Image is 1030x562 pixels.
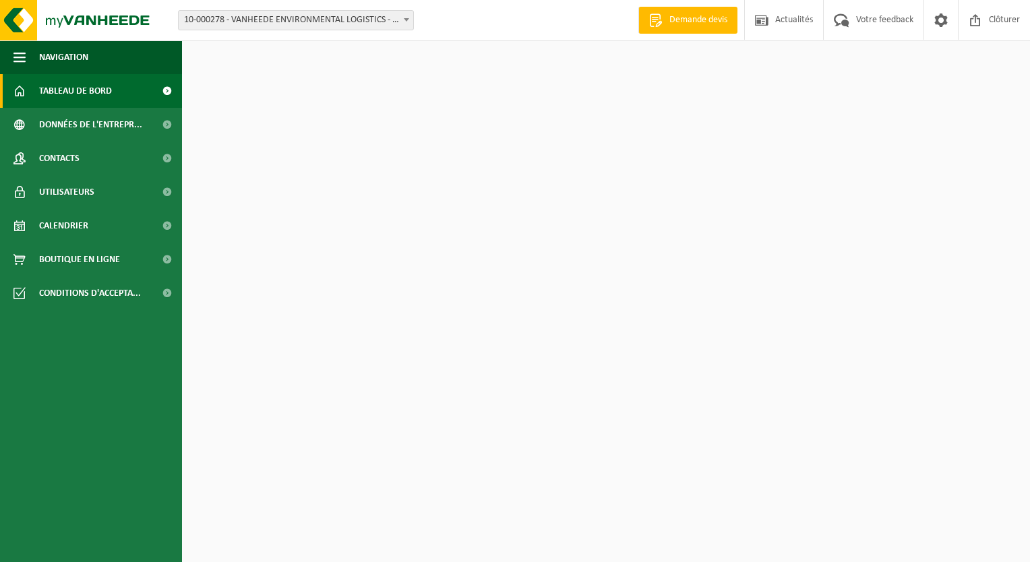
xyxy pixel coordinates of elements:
span: Données de l'entrepr... [39,108,142,142]
span: 10-000278 - VANHEEDE ENVIRONMENTAL LOGISTICS - QUEVY - QUÉVY-LE-GRAND [178,10,414,30]
span: Tableau de bord [39,74,112,108]
span: 10-000278 - VANHEEDE ENVIRONMENTAL LOGISTICS - QUEVY - QUÉVY-LE-GRAND [179,11,413,30]
span: Navigation [39,40,88,74]
span: Contacts [39,142,80,175]
span: Utilisateurs [39,175,94,209]
span: Boutique en ligne [39,243,120,276]
span: Demande devis [666,13,731,27]
span: Calendrier [39,209,88,243]
span: Conditions d'accepta... [39,276,141,310]
a: Demande devis [638,7,737,34]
